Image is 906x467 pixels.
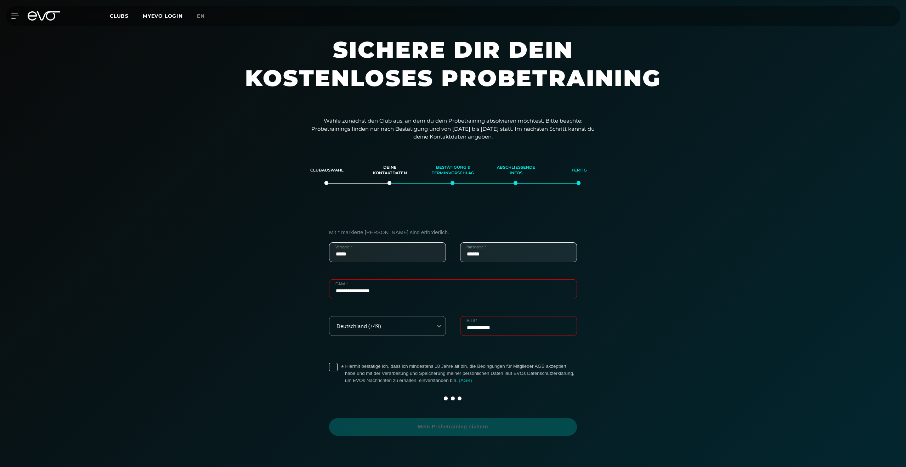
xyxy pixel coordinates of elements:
[304,161,350,180] div: Clubauswahl
[197,12,213,20] a: en
[459,378,472,383] a: (AGB)
[345,363,577,384] label: Hiermit bestätige ich, dass ich mindestens 18 Jahre alt bin, die Bedingungen für Mitglieder AGB a...
[329,418,577,436] a: Mein Probetraining sichern
[240,35,666,106] h1: Sichere dir dein kostenloses Probetraining
[329,229,577,235] p: Mit * markierte [PERSON_NAME] sind erforderlich.
[493,161,539,180] div: Abschließende Infos
[330,323,427,329] div: Deutschland (+49)
[110,12,143,19] a: Clubs
[143,13,183,19] a: MYEVO LOGIN
[367,161,413,180] div: Deine Kontaktdaten
[311,117,595,141] p: Wähle zunächst den Club aus, an dem du dein Probetraining absolvieren möchtest. Bitte beachte: Pr...
[430,161,476,180] div: Bestätigung & Terminvorschlag
[197,13,205,19] span: en
[556,161,602,180] div: Fertig
[110,13,129,19] span: Clubs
